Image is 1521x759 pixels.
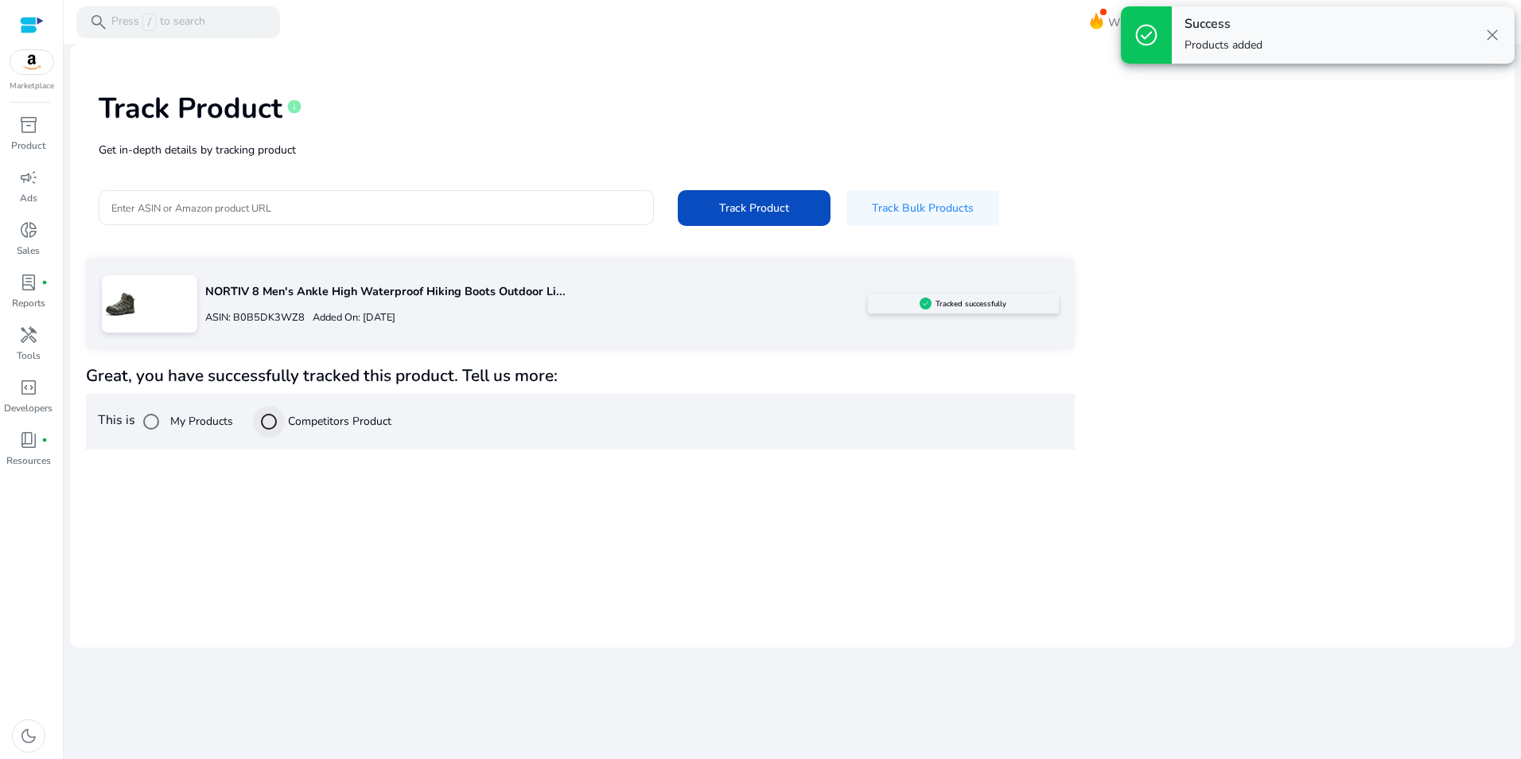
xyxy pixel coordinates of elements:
p: Product [11,138,45,153]
p: Developers [4,401,53,415]
span: Track Bulk Products [872,200,974,216]
h4: Great, you have successfully tracked this product. Tell us more: [86,366,1075,386]
button: Track Product [678,190,831,226]
img: amazon.svg [10,50,53,74]
p: Tools [17,348,41,363]
span: info [286,99,302,115]
img: sellerapp_active [920,298,932,309]
span: check_circle [1134,22,1159,48]
h5: Tracked successfully [936,299,1006,309]
span: donut_small [19,220,38,239]
p: Reports [12,296,45,310]
span: lab_profile [19,273,38,292]
span: code_blocks [19,378,38,397]
span: What's New [1108,9,1170,37]
span: Track Product [719,200,789,216]
div: This is [86,394,1075,450]
span: dark_mode [19,726,38,745]
span: / [142,14,157,31]
img: 71AL0qiLmKL.jpg [102,283,138,319]
p: ASIN: B0B5DK3WZ8 [205,310,305,325]
p: Sales [17,243,40,258]
h1: Track Product [99,91,282,126]
p: Ads [20,191,37,205]
span: book_4 [19,430,38,450]
p: Products added [1185,37,1262,53]
span: inventory_2 [19,115,38,134]
p: Marketplace [10,80,54,92]
span: handyman [19,325,38,344]
p: NORTIV 8 Men's Ankle High Waterproof Hiking Boots Outdoor Li... [205,283,867,301]
span: fiber_manual_record [41,279,48,286]
p: Added On: [DATE] [305,310,395,325]
span: campaign [19,168,38,187]
span: fiber_manual_record [41,437,48,443]
p: Press to search [111,14,205,31]
button: Track Bulk Products [846,190,999,226]
label: Competitors Product [285,413,391,430]
span: search [89,13,108,32]
h4: Success [1185,17,1262,32]
label: My Products [167,413,233,430]
p: Get in-depth details by tracking product [99,142,1486,158]
span: close [1483,25,1502,45]
p: Resources [6,453,51,468]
